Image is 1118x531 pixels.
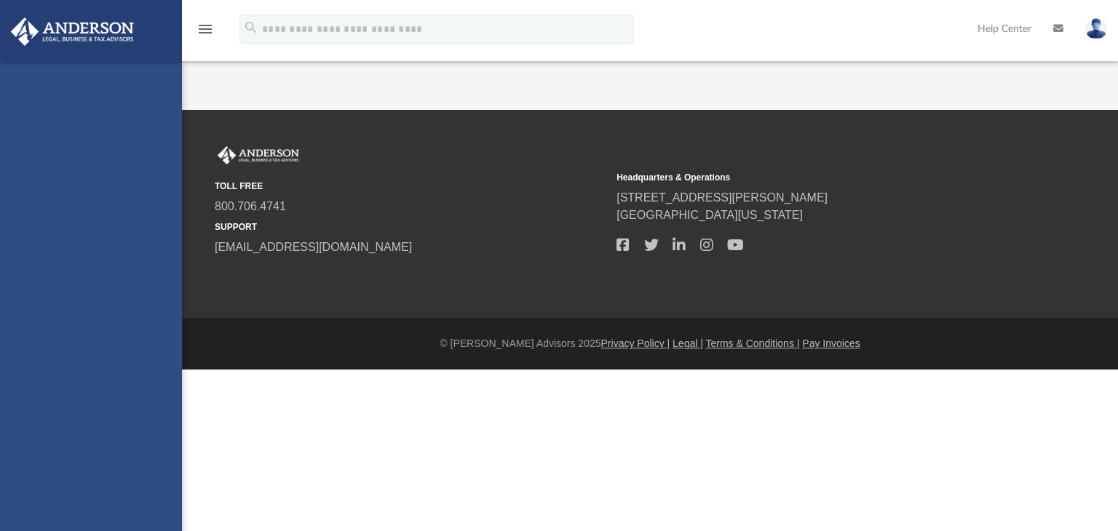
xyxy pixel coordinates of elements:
[601,338,670,349] a: Privacy Policy |
[215,241,412,253] a: [EMAIL_ADDRESS][DOMAIN_NAME]
[215,200,286,212] a: 800.706.4741
[7,17,138,46] img: Anderson Advisors Platinum Portal
[617,171,1008,184] small: Headquarters & Operations
[617,191,828,204] a: [STREET_ADDRESS][PERSON_NAME]
[197,20,214,38] i: menu
[197,28,214,38] a: menu
[215,180,606,193] small: TOLL FREE
[243,20,259,36] i: search
[673,338,703,349] a: Legal |
[215,220,606,233] small: SUPPORT
[706,338,800,349] a: Terms & Conditions |
[617,209,803,221] a: [GEOGRAPHIC_DATA][US_STATE]
[182,336,1118,351] div: © [PERSON_NAME] Advisors 2025
[802,338,860,349] a: Pay Invoices
[215,146,302,165] img: Anderson Advisors Platinum Portal
[1085,18,1107,39] img: User Pic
